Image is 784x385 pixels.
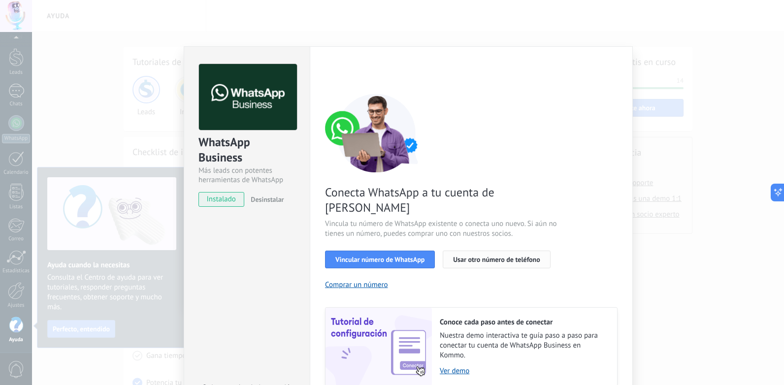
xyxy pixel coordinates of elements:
[247,192,284,207] button: Desinstalar
[440,331,607,360] span: Nuestra demo interactiva te guía paso a paso para conectar tu cuenta de WhatsApp Business en Kommo.
[440,318,607,327] h2: Conoce cada paso antes de conectar
[199,64,297,130] img: logo_main.png
[325,185,559,215] span: Conecta WhatsApp a tu cuenta de [PERSON_NAME]
[198,134,295,166] div: WhatsApp Business
[198,166,295,185] div: Más leads con potentes herramientas de WhatsApp
[440,366,607,376] a: Ver demo
[335,256,425,263] span: Vincular número de WhatsApp
[325,251,435,268] button: Vincular número de WhatsApp
[199,192,244,207] span: instalado
[251,195,284,204] span: Desinstalar
[325,94,428,172] img: connect number
[443,251,550,268] button: Usar otro número de teléfono
[453,256,540,263] span: Usar otro número de teléfono
[325,280,388,289] button: Comprar un número
[325,219,559,239] span: Vincula tu número de WhatsApp existente o conecta uno nuevo. Si aún no tienes un número, puedes c...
